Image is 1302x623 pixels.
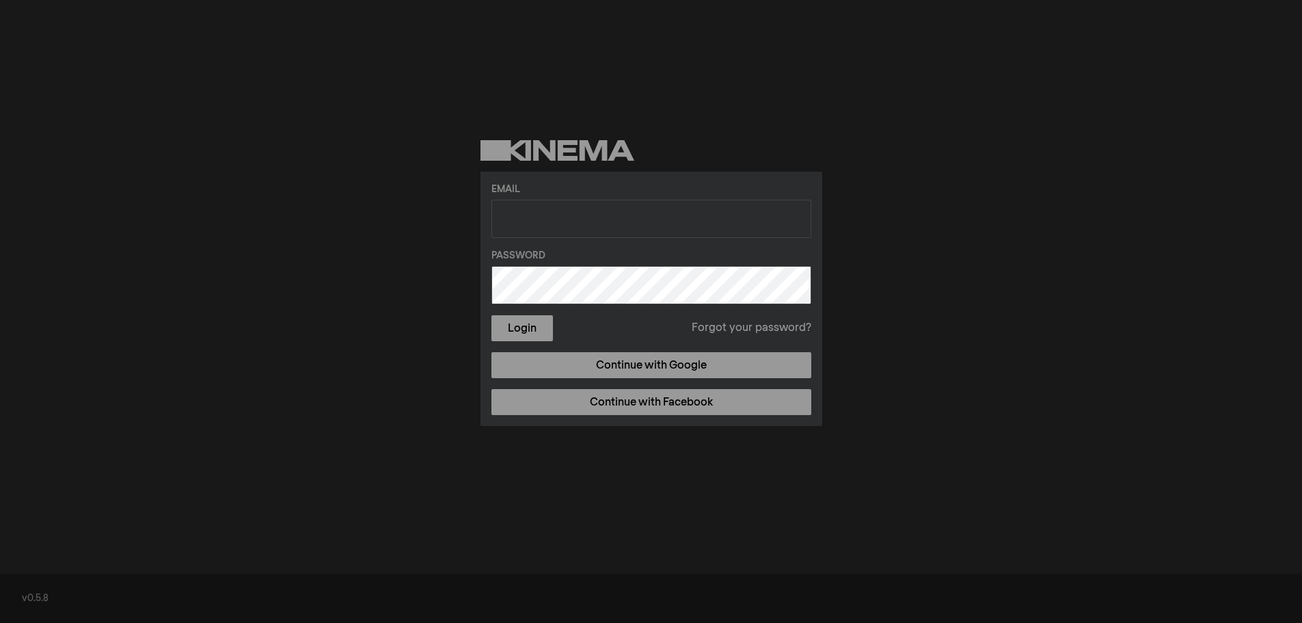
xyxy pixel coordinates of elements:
label: Password [491,249,811,263]
a: Forgot your password? [692,320,811,336]
a: Continue with Facebook [491,389,811,415]
button: Login [491,315,553,341]
label: Email [491,183,811,197]
a: Continue with Google [491,352,811,378]
div: v0.5.8 [22,592,1280,606]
